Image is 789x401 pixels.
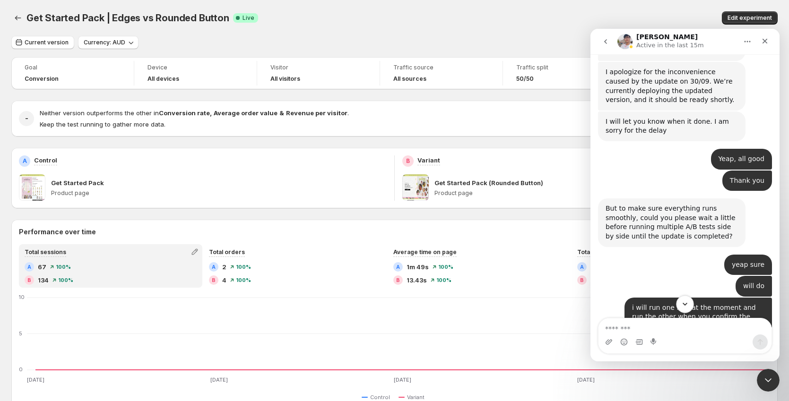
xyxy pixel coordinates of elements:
span: 2 [222,262,226,272]
h4: All sources [393,75,426,83]
span: Average time on page [393,248,457,256]
span: Get Started Pack | Edges vs Rounded Button [26,12,229,24]
span: 13.43s [407,275,427,285]
strong: Average order value [214,109,277,117]
span: Neither version outperforms the other in . [40,109,349,117]
span: Current version [25,39,69,46]
span: 50/50 [516,75,534,83]
h2: B [396,277,400,283]
h2: B [580,277,584,283]
span: 1m 49s [407,262,429,272]
text: [DATE] [210,376,228,383]
h2: A [27,264,31,270]
span: Live [243,14,254,22]
span: Keep the test running to gather more data. [40,120,165,128]
p: Product page [434,189,770,197]
strong: Conversion rate [159,109,210,117]
span: Visitor [270,64,366,71]
h2: B [212,277,216,283]
h2: Performance over time [19,227,770,237]
span: Traffic source [393,64,489,71]
span: 67 [38,262,46,272]
span: Device [147,64,243,71]
h4: All devices [147,75,179,83]
h4: All visitors [270,75,300,83]
h2: A [23,157,27,165]
button: Back [11,11,25,25]
span: Total sessions [25,248,66,256]
text: [DATE] [394,376,411,383]
h2: B [27,277,31,283]
span: 100% [58,277,73,283]
span: 134 [38,275,49,285]
span: Currency: AUD [84,39,125,46]
span: Traffic split [516,64,612,71]
p: Get Started Pack [51,178,104,188]
button: Edit experiment [722,11,778,25]
strong: , [210,109,212,117]
span: Variant [407,393,425,401]
h2: A [580,264,584,270]
span: 100% [56,264,71,270]
img: Get Started Pack [19,174,45,201]
text: 10 [19,294,25,300]
span: Edit experiment [728,14,772,22]
h2: - [25,114,28,123]
iframe: Intercom live chat [590,29,780,361]
p: Product page [51,189,387,197]
h2: A [212,264,216,270]
a: Traffic sourceAll sources [393,63,489,84]
p: Control [34,155,57,165]
h2: A [396,264,400,270]
a: GoalConversion [25,63,121,84]
span: Total revenue [577,248,618,256]
p: Get Started Pack (Rounded Button) [434,178,543,188]
text: 5 [19,330,22,337]
span: Control [370,393,390,401]
text: 0 [19,366,23,373]
span: 100% [438,264,453,270]
button: Currency: AUD [78,36,139,49]
a: Traffic split50/50 [516,63,612,84]
span: 100% [236,264,251,270]
span: 4 [222,275,226,285]
span: Goal [25,64,121,71]
h2: B [406,157,410,165]
a: DeviceAll devices [147,63,243,84]
span: 100% [236,277,251,283]
span: Total orders [209,248,245,256]
span: Conversion [25,75,59,83]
